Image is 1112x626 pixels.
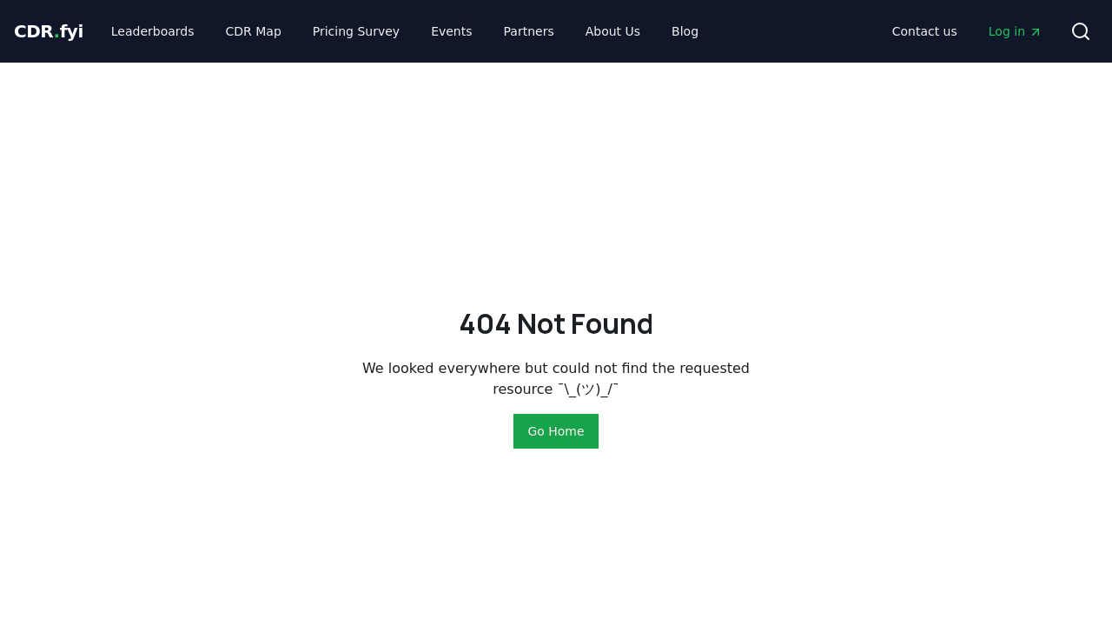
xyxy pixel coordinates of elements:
[459,303,653,344] h2: 404 Not Found
[54,21,60,42] span: .
[299,16,414,47] a: Pricing Survey
[14,19,83,43] a: CDR.fyi
[361,358,751,400] p: We looked everywhere but could not find the requested resource ¯\_(ツ)_/¯
[572,16,654,47] a: About Us
[97,16,208,47] a: Leaderboards
[989,23,1042,40] span: Log in
[490,16,568,47] a: Partners
[513,414,598,449] button: Go Home
[878,16,971,47] a: Contact us
[878,16,1056,47] nav: Main
[658,16,712,47] a: Blog
[417,16,486,47] a: Events
[14,21,83,42] span: CDR fyi
[97,16,712,47] nav: Main
[975,16,1056,47] a: Log in
[212,16,295,47] a: CDR Map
